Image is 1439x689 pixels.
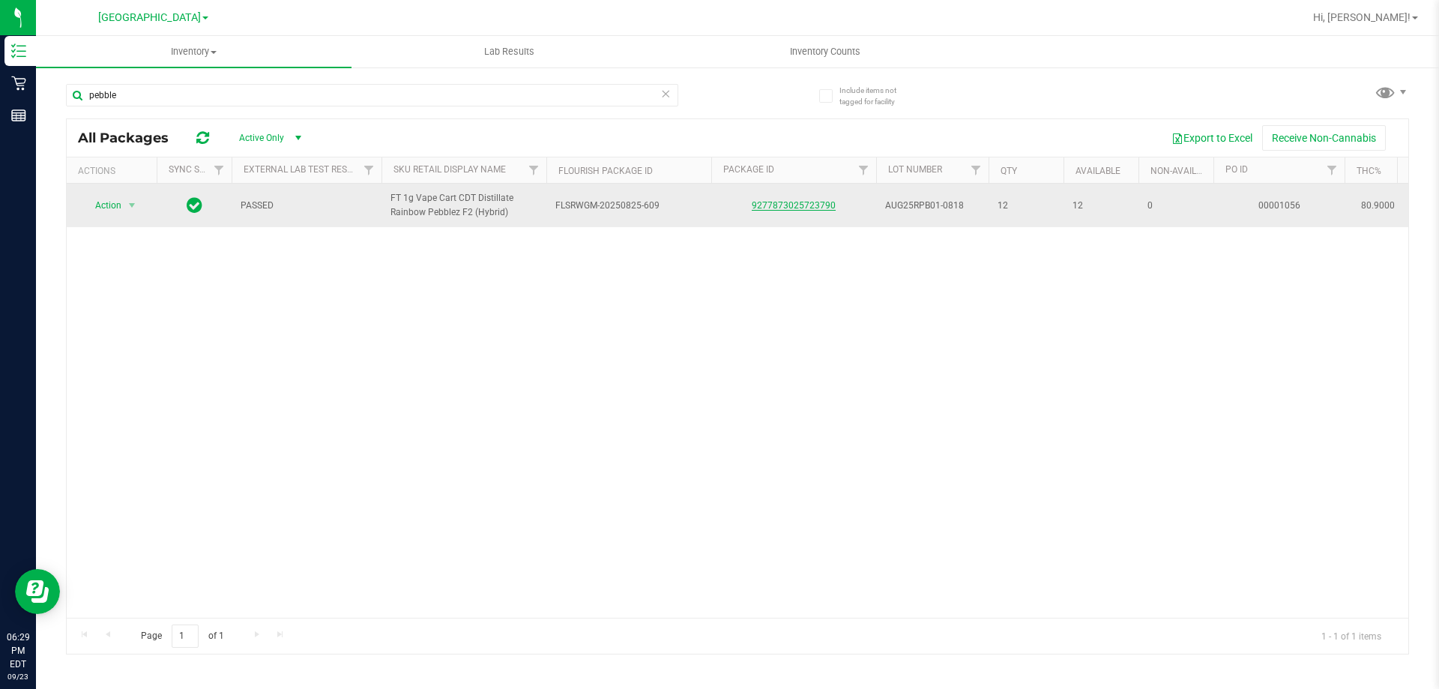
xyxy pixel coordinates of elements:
a: THC% [1357,166,1381,176]
span: FT 1g Vape Cart CDT Distillate Rainbow Pebblez F2 (Hybrid) [390,191,537,220]
a: Non-Available [1150,166,1217,176]
p: 09/23 [7,671,29,682]
a: Filter [1320,157,1345,183]
span: select [123,195,142,216]
button: Receive Non-Cannabis [1262,125,1386,151]
span: Page of 1 [128,625,236,648]
span: PASSED [241,199,372,213]
span: Lab Results [464,45,555,58]
a: PO ID [1225,164,1248,175]
iframe: Resource center [15,569,60,614]
input: Search Package ID, Item Name, SKU, Lot or Part Number... [66,84,678,106]
a: Flourish Package ID [558,166,653,176]
span: [GEOGRAPHIC_DATA] [98,11,201,24]
inline-svg: Reports [11,108,26,123]
a: Lot Number [888,164,942,175]
a: External Lab Test Result [244,164,361,175]
a: Filter [207,157,232,183]
a: Package ID [723,164,774,175]
span: 1 - 1 of 1 items [1309,625,1393,647]
a: Lab Results [352,36,667,67]
a: Sync Status [169,164,226,175]
span: Action [82,195,122,216]
span: Hi, [PERSON_NAME]! [1313,11,1411,23]
a: 9277873025723790 [752,200,836,211]
a: Filter [522,157,546,183]
div: Actions [78,166,151,176]
span: 12 [1073,199,1129,213]
span: 0 [1147,199,1204,213]
span: Include items not tagged for facility [839,85,914,107]
inline-svg: Retail [11,76,26,91]
a: Filter [357,157,381,183]
a: Filter [964,157,989,183]
a: Inventory [36,36,352,67]
inline-svg: Inventory [11,43,26,58]
span: 12 [998,199,1055,213]
a: Inventory Counts [667,36,983,67]
p: 06:29 PM EDT [7,631,29,671]
a: Available [1076,166,1120,176]
span: All Packages [78,130,184,146]
a: Sku Retail Display Name [393,164,506,175]
span: AUG25RPB01-0818 [885,199,980,213]
a: 00001056 [1258,200,1300,211]
span: In Sync [187,195,202,216]
span: Inventory Counts [770,45,881,58]
a: Filter [851,157,876,183]
span: FLSRWGM-20250825-609 [555,199,702,213]
button: Export to Excel [1162,125,1262,151]
a: Qty [1001,166,1017,176]
span: Clear [660,84,671,103]
span: 80.9000 [1354,195,1402,217]
span: Inventory [36,45,352,58]
input: 1 [172,625,199,648]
